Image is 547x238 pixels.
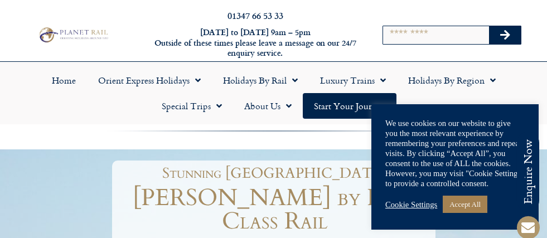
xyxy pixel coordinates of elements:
a: Accept All [443,196,487,213]
button: Search [489,26,521,44]
h1: [PERSON_NAME] by First Class Rail [115,186,435,233]
div: We use cookies on our website to give you the most relevant experience by remembering your prefer... [385,118,525,188]
a: Luxury Trains [309,67,397,93]
a: Start your Journey [303,93,396,119]
a: Holidays by Rail [212,67,309,93]
a: Special Trips [151,93,233,119]
h6: [DATE] to [DATE] 9am – 5pm Outside of these times please leave a message on our 24/7 enquiry serv... [149,27,362,59]
h1: Stunning [GEOGRAPHIC_DATA] [120,166,430,181]
img: Planet Rail Train Holidays Logo [36,26,110,43]
a: Orient Express Holidays [87,67,212,93]
a: 01347 66 53 33 [227,9,283,22]
nav: Menu [6,67,541,119]
a: Holidays by Region [397,67,507,93]
a: Home [41,67,87,93]
a: Cookie Settings [385,200,437,210]
a: About Us [233,93,303,119]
